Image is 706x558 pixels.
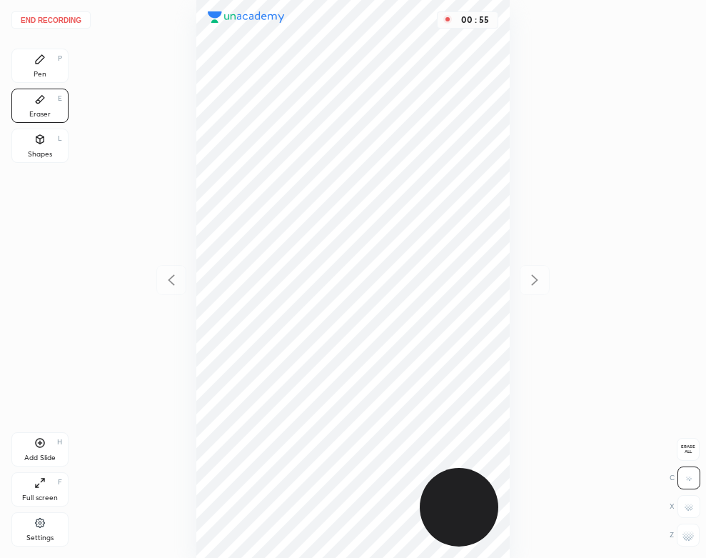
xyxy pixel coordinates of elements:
[22,494,58,502] div: Full screen
[58,135,62,142] div: L
[26,534,54,542] div: Settings
[11,11,91,29] button: End recording
[670,467,700,489] div: C
[208,11,285,23] img: logo.38c385cc.svg
[58,55,62,62] div: P
[24,454,56,462] div: Add Slide
[670,495,700,518] div: X
[458,15,492,25] div: 00 : 55
[670,524,700,547] div: Z
[58,95,62,102] div: E
[58,479,62,486] div: F
[677,444,699,454] span: Erase all
[57,439,62,446] div: H
[29,111,51,118] div: Eraser
[34,71,46,78] div: Pen
[28,151,52,158] div: Shapes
